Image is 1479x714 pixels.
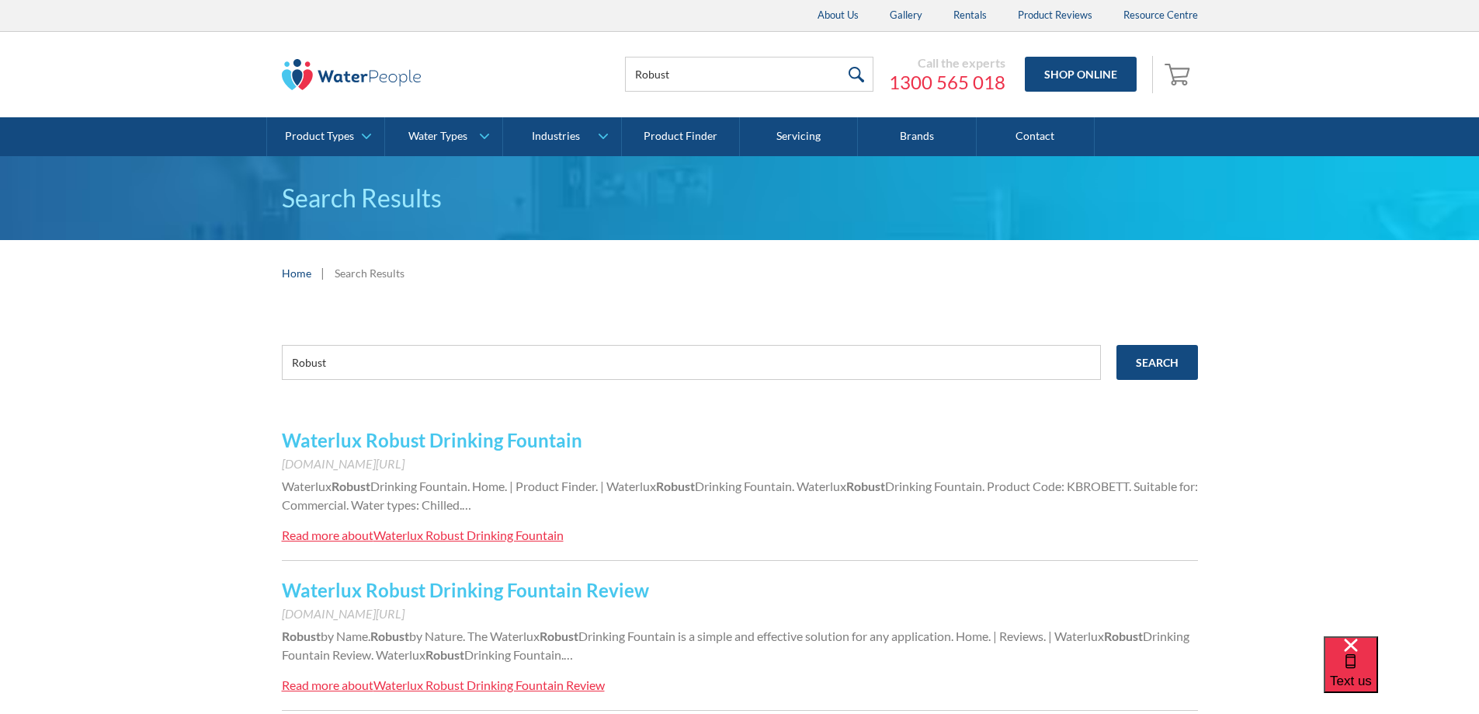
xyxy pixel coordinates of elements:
[740,117,858,156] a: Servicing
[889,55,1005,71] div: Call the experts
[564,647,573,662] span: …
[1025,57,1137,92] a: Shop Online
[282,455,1198,473] div: [DOMAIN_NAME][URL]
[1165,61,1194,86] img: shopping cart
[373,677,605,692] div: Waterlux Robust Drinking Fountain Review
[656,479,695,493] strong: Robust
[540,629,578,643] strong: Robust
[282,604,1198,623] div: [DOMAIN_NAME][URL]
[464,647,564,662] span: Drinking Fountain.
[1324,636,1479,714] iframe: podium webchat widget bubble
[285,130,354,143] div: Product Types
[622,117,740,156] a: Product Finder
[408,130,467,143] div: Water Types
[977,117,1095,156] a: Contact
[409,629,540,643] span: by Nature. The Waterlux
[282,629,1189,662] span: Drinking Fountain Review. Waterlux
[503,117,620,156] a: Industries
[532,130,580,143] div: Industries
[625,57,873,92] input: Search products
[370,629,409,643] strong: Robust
[319,263,327,282] div: |
[858,117,976,156] a: Brands
[282,345,1101,380] input: e.g. chilled water cooler
[282,479,332,493] span: Waterlux
[385,117,502,156] a: Water Types
[370,479,656,493] span: Drinking Fountain. Home. | Product Finder. | Waterlux
[1104,629,1143,643] strong: Robust
[462,497,471,512] span: …
[282,59,422,90] img: The Water People
[282,677,373,692] div: Read more about
[425,647,464,662] strong: Robust
[282,676,605,695] a: Read more aboutWaterlux Robust Drinking Fountain Review
[282,526,564,545] a: Read more aboutWaterlux Robust Drinking Fountain
[846,479,885,493] strong: Robust
[282,265,311,281] a: Home
[282,528,373,542] div: Read more about
[373,528,564,542] div: Waterlux Robust Drinking Fountain
[695,479,846,493] span: Drinking Fountain. Waterlux
[889,71,1005,94] a: 1300 565 018
[578,629,1104,643] span: Drinking Fountain is a simple and effective solution for any application. Home. | Reviews. | Wate...
[1161,56,1198,93] a: Open empty cart
[335,265,404,281] div: Search Results
[267,117,384,156] a: Product Types
[282,429,582,451] a: Waterlux Robust Drinking Fountain
[282,629,321,643] strong: Robust
[321,629,370,643] span: by Name.
[282,179,1198,217] h1: Search Results
[332,479,370,493] strong: Robust
[1116,345,1198,380] input: Search
[282,479,1198,512] span: Drinking Fountain. Product Code: KBROBETT. Suitable for: Commercial. Water types: Chilled.
[282,579,649,601] a: Waterlux Robust Drinking Fountain Review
